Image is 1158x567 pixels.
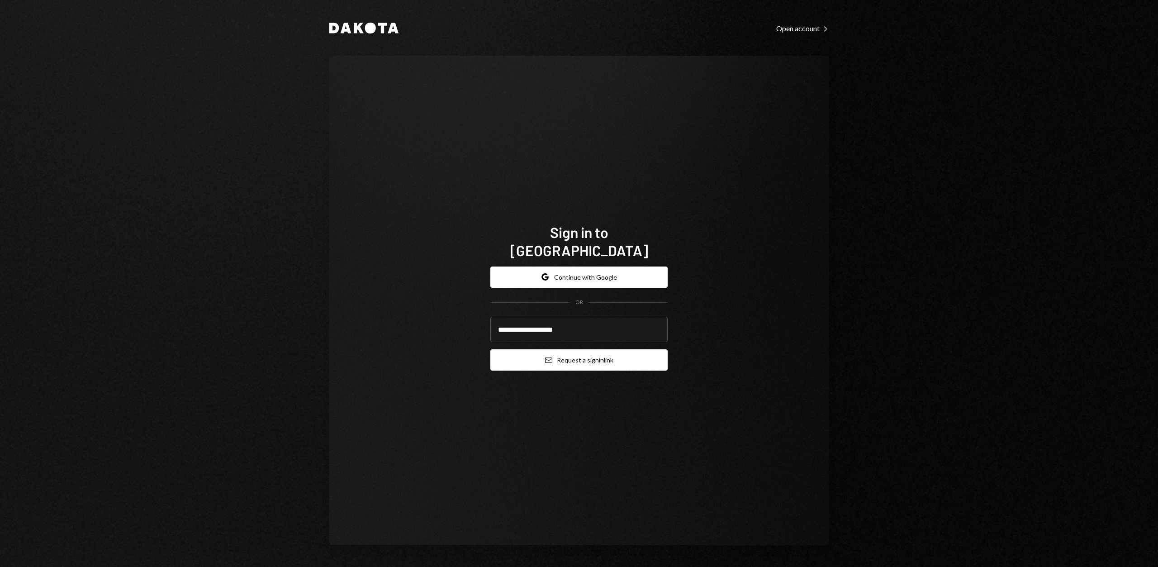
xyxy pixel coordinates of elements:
[490,223,668,259] h1: Sign in to [GEOGRAPHIC_DATA]
[575,299,583,306] div: OR
[490,349,668,371] button: Request a signinlink
[776,23,829,33] a: Open account
[776,24,829,33] div: Open account
[490,267,668,288] button: Continue with Google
